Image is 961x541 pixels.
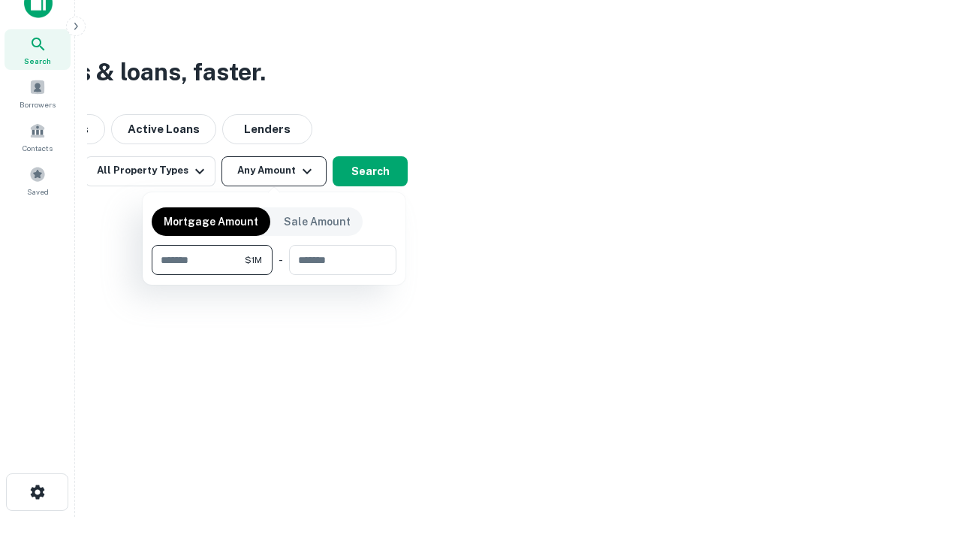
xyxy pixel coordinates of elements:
[279,245,283,275] div: -
[164,213,258,230] p: Mortgage Amount
[284,213,351,230] p: Sale Amount
[886,421,961,493] iframe: Chat Widget
[245,253,262,267] span: $1M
